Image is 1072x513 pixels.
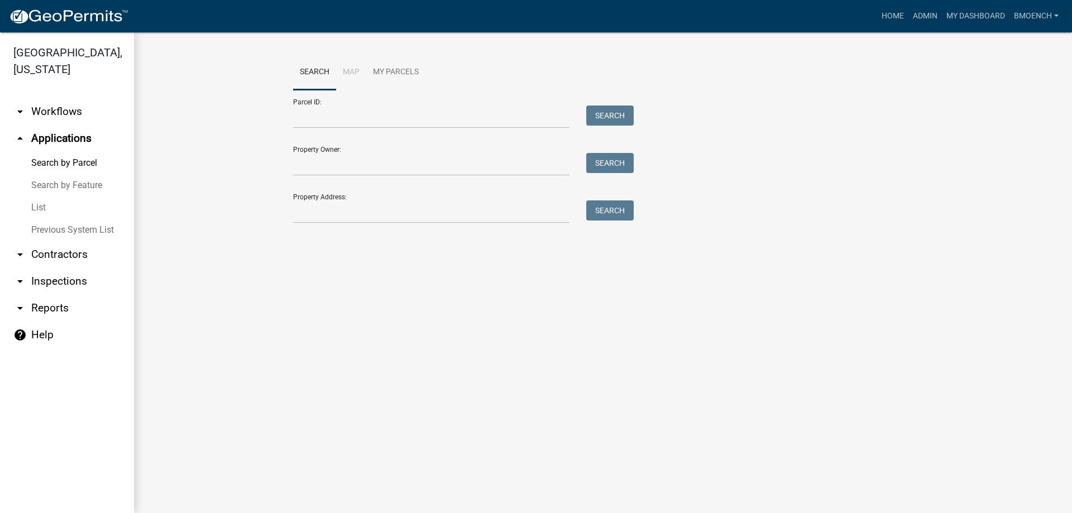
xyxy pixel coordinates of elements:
i: arrow_drop_down [13,105,27,118]
i: arrow_drop_up [13,132,27,145]
a: Search [293,55,336,90]
i: arrow_drop_down [13,301,27,315]
i: help [13,328,27,342]
button: Search [586,200,634,220]
button: Search [586,153,634,173]
a: My Dashboard [942,6,1009,27]
a: Home [877,6,908,27]
a: Admin [908,6,942,27]
button: Search [586,106,634,126]
a: My Parcels [366,55,425,90]
i: arrow_drop_down [13,248,27,261]
i: arrow_drop_down [13,275,27,288]
a: bmoench [1009,6,1063,27]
